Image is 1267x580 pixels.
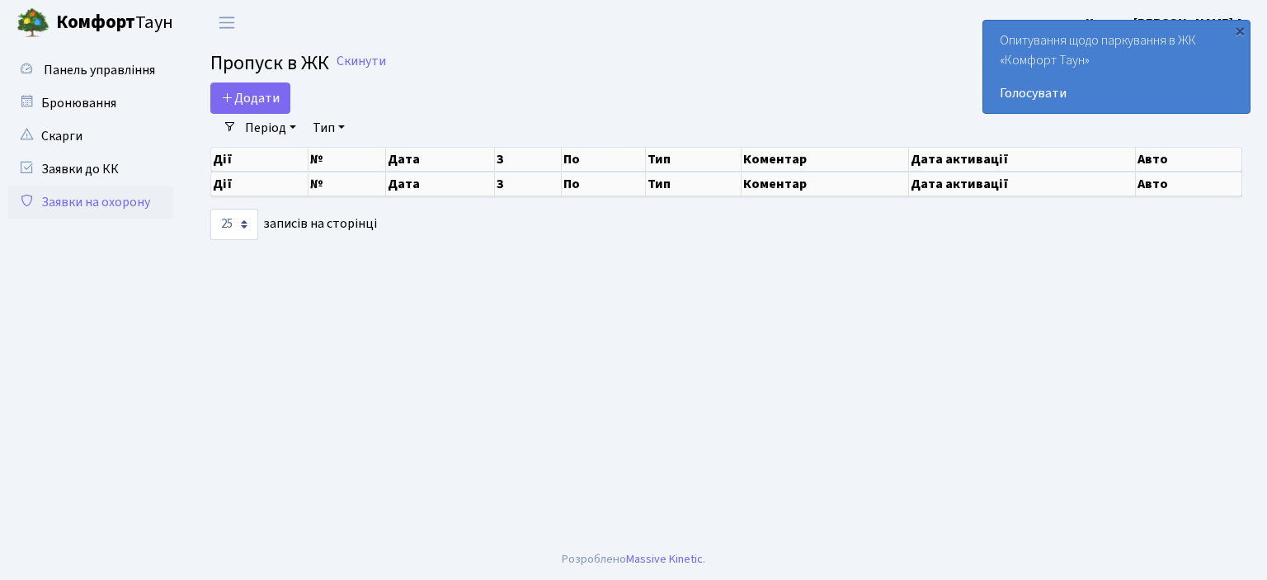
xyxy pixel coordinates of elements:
[562,148,646,171] th: По
[206,9,247,36] button: Переключити навігацію
[646,172,742,196] th: Тип
[210,209,258,240] select: записів на сторінці
[210,209,377,240] label: записів на сторінці
[1136,148,1242,171] th: Авто
[562,172,646,196] th: По
[1232,22,1248,39] div: ×
[337,54,386,69] a: Скинути
[626,550,703,568] a: Massive Kinetic
[221,89,280,107] span: Додати
[8,87,173,120] a: Бронювання
[1086,14,1247,32] b: Цитрус [PERSON_NAME] А.
[495,172,562,196] th: З
[210,83,290,114] a: Додати
[742,148,910,171] th: Коментар
[386,148,495,171] th: Дата
[56,9,173,37] span: Таун
[495,148,562,171] th: З
[56,9,135,35] b: Комфорт
[386,172,495,196] th: Дата
[8,153,173,186] a: Заявки до КК
[8,120,173,153] a: Скарги
[210,49,329,78] span: Пропуск в ЖК
[646,148,742,171] th: Тип
[309,172,386,196] th: №
[309,148,386,171] th: №
[306,114,351,142] a: Тип
[562,550,705,568] div: Розроблено .
[1000,83,1233,103] a: Голосувати
[909,148,1135,171] th: Дата активації
[211,172,309,196] th: Дії
[909,172,1135,196] th: Дата активації
[1136,172,1242,196] th: Авто
[742,172,910,196] th: Коментар
[238,114,303,142] a: Період
[44,61,155,79] span: Панель управління
[8,186,173,219] a: Заявки на охорону
[1086,13,1247,33] a: Цитрус [PERSON_NAME] А.
[983,21,1250,113] div: Опитування щодо паркування в ЖК «Комфорт Таун»
[8,54,173,87] a: Панель управління
[211,148,309,171] th: Дії
[16,7,49,40] img: logo.png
